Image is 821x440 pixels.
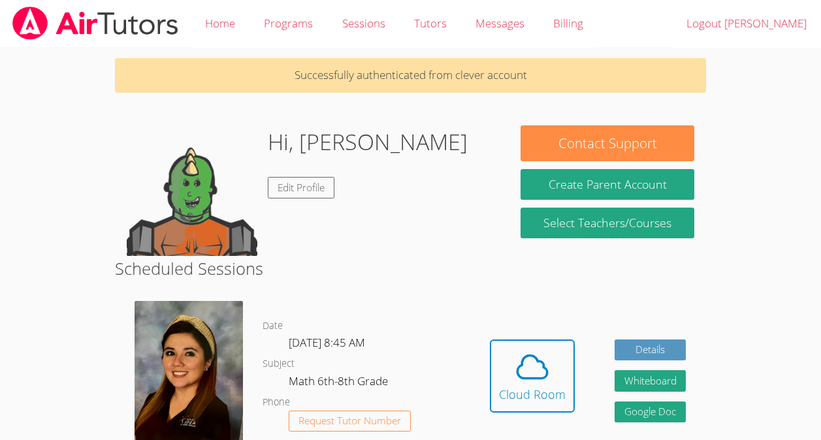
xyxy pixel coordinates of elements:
[127,125,257,256] img: default.png
[289,411,411,432] button: Request Tutor Number
[289,335,365,350] span: [DATE] 8:45 AM
[521,169,694,200] button: Create Parent Account
[263,394,290,411] dt: Phone
[11,7,180,40] img: airtutors_banner-c4298cdbf04f3fff15de1276eac7730deb9818008684d7c2e4769d2f7ddbe033.png
[263,318,283,334] dt: Date
[615,401,686,423] a: Google Doc
[490,339,575,413] button: Cloud Room
[521,208,694,238] a: Select Teachers/Courses
[268,177,334,198] a: Edit Profile
[298,416,401,426] span: Request Tutor Number
[268,125,468,159] h1: Hi, [PERSON_NAME]
[499,385,566,403] div: Cloud Room
[475,16,524,31] span: Messages
[115,256,706,281] h2: Scheduled Sessions
[263,356,295,372] dt: Subject
[521,125,694,161] button: Contact Support
[115,58,706,93] p: Successfully authenticated from clever account
[615,370,686,392] button: Whiteboard
[615,339,686,361] a: Details
[289,372,391,394] dd: Math 6th-8th Grade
